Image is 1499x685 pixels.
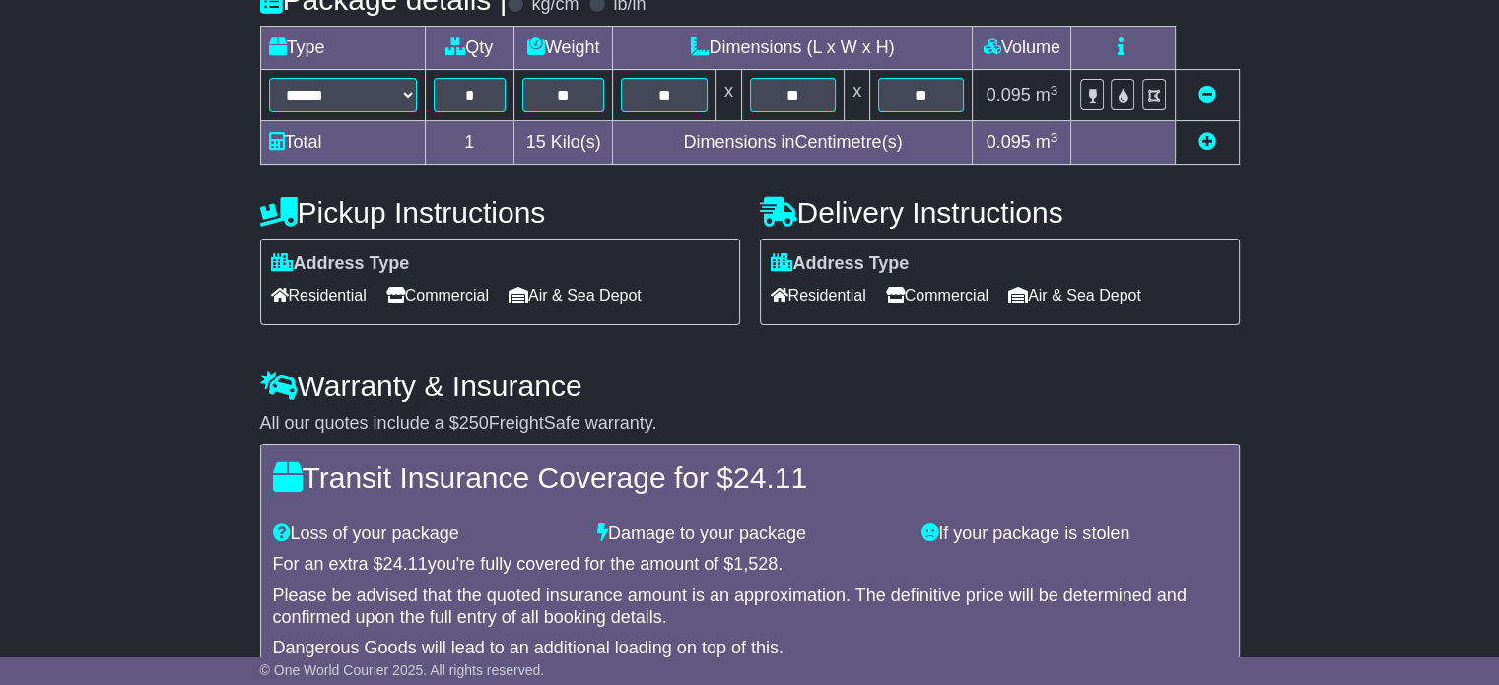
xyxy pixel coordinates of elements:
[260,662,545,678] span: © One World Courier 2025. All rights reserved.
[509,280,642,310] span: Air & Sea Depot
[513,27,613,70] td: Weight
[760,196,1240,229] h4: Delivery Instructions
[845,70,870,121] td: x
[425,121,513,165] td: 1
[425,27,513,70] td: Qty
[271,253,410,275] label: Address Type
[987,132,1031,152] span: 0.095
[987,85,1031,104] span: 0.095
[273,638,1227,659] div: Dangerous Goods will lead to an additional loading on top of this.
[260,121,425,165] td: Total
[613,27,973,70] td: Dimensions (L x W x H)
[1008,280,1141,310] span: Air & Sea Depot
[459,413,489,433] span: 250
[1036,85,1058,104] span: m
[733,461,807,494] span: 24.11
[886,280,988,310] span: Commercial
[733,554,778,574] span: 1,528
[771,253,910,275] label: Address Type
[273,585,1227,628] div: Please be advised that the quoted insurance amount is an approximation. The definitive price will...
[526,132,546,152] span: 15
[1198,132,1216,152] a: Add new item
[1198,85,1216,104] a: Remove this item
[771,280,866,310] span: Residential
[587,523,912,545] div: Damage to your package
[260,413,1240,435] div: All our quotes include a $ FreightSafe warranty.
[260,27,425,70] td: Type
[1036,132,1058,152] span: m
[973,27,1071,70] td: Volume
[1051,130,1058,145] sup: 3
[613,121,973,165] td: Dimensions in Centimetre(s)
[715,70,741,121] td: x
[386,280,489,310] span: Commercial
[263,523,587,545] div: Loss of your package
[260,196,740,229] h4: Pickup Instructions
[1051,83,1058,98] sup: 3
[260,370,1240,402] h4: Warranty & Insurance
[912,523,1236,545] div: If your package is stolen
[271,280,367,310] span: Residential
[383,554,428,574] span: 24.11
[273,554,1227,576] div: For an extra $ you're fully covered for the amount of $ .
[273,461,1227,494] h4: Transit Insurance Coverage for $
[513,121,613,165] td: Kilo(s)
